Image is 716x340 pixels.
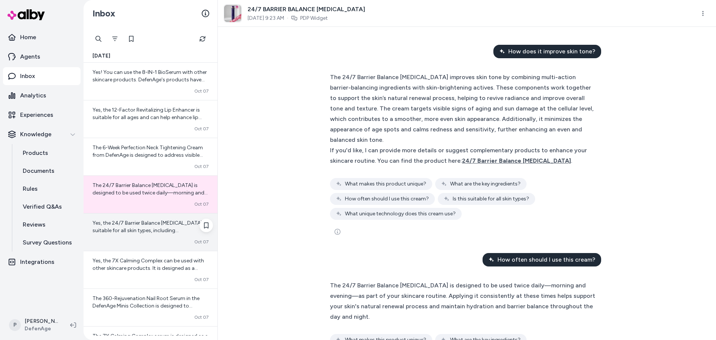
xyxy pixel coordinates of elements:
p: Home [20,33,36,42]
span: How often should I use this cream? [497,255,595,264]
a: Home [3,28,81,46]
p: [PERSON_NAME] [25,318,58,325]
a: The 24/7 Barrier Balance [MEDICAL_DATA] is designed to be used twice daily—morning and evening—as... [84,175,217,213]
a: Experiences [3,106,81,124]
span: Yes! You can use the 8-IN-1 BioSerum with other skincare products. DefenAge's products have diffe... [92,69,207,172]
span: How often should I use this cream? [345,195,429,203]
span: [DATE] 9:23 AM [248,15,284,22]
p: Verified Q&As [23,202,62,211]
p: Rules [23,184,38,193]
a: Reviews [15,216,81,234]
a: Yes, the 24/7 Barrier Balance [MEDICAL_DATA] is suitable for all skin types, including [MEDICAL_D... [84,213,217,251]
p: Knowledge [20,130,51,139]
p: Experiences [20,110,53,119]
a: Rules [15,180,81,198]
span: 24/7 Barrier Balance [MEDICAL_DATA] [462,157,571,164]
span: · [287,15,288,22]
img: 247_barrier_balance_age-repair_cream.png [224,5,241,22]
button: P[PERSON_NAME]DefenAge [4,313,64,337]
span: [DATE] [92,52,110,60]
span: Oct 07 [194,277,208,283]
span: Yes, the 12-Factor Revitalizing Lip Enhancer is suitable for all ages and can help enhance lip fu... [92,107,202,135]
p: Products [23,149,48,157]
p: Agents [20,52,40,61]
a: Yes, the 7X Calming Complex can be used with other skincare products. It is designed as a serum t... [84,251,217,288]
span: DefenAge [25,325,58,333]
img: alby Logo [7,9,45,20]
button: Knowledge [3,125,81,143]
div: The 24/7 Barrier Balance [MEDICAL_DATA] improves skin tone by combining multi-action barrier-bala... [330,72,597,145]
span: Yes, the 24/7 Barrier Balance [MEDICAL_DATA] is suitable for all skin types, including [MEDICAL_D... [92,220,207,286]
span: Oct 07 [194,126,208,132]
span: Oct 07 [194,88,208,94]
a: Yes! You can use the 8-IN-1 BioSerum with other skincare products. DefenAge's products have diffe... [84,63,217,100]
button: See more [330,224,345,239]
span: The 6-Week Perfection Neck Tightening Cream from DefenAge is designed to address visible signs of... [92,144,208,255]
div: If you'd like, I can provide more details or suggest complementary products to enhance your skinc... [330,145,597,166]
span: What makes this product unique? [345,180,426,188]
h2: Inbox [92,8,115,19]
a: Survey Questions [15,234,81,252]
p: Survey Questions [23,238,72,247]
span: Oct 07 [194,163,208,169]
span: Oct 07 [194,239,208,245]
a: Agents [3,48,81,66]
a: The 6-Week Perfection Neck Tightening Cream from DefenAge is designed to address visible signs of... [84,138,217,175]
span: What are the key ingredients? [450,180,521,188]
p: Inbox [20,72,35,81]
a: Products [15,144,81,162]
span: Oct 07 [194,314,208,320]
span: 24/7 BARRIER BALANCE [MEDICAL_DATA] [248,5,365,14]
span: The 24/7 Barrier Balance [MEDICAL_DATA] is designed to be used twice daily—morning and evening—as... [92,182,208,233]
button: Filter [107,31,122,46]
a: PDP Widget [300,15,328,22]
a: Yes, the 12-Factor Revitalizing Lip Enhancer is suitable for all ages and can help enhance lip fu... [84,100,217,138]
p: Analytics [20,91,46,100]
p: Reviews [23,220,45,229]
span: P [9,319,21,331]
button: Refresh [195,31,210,46]
a: Integrations [3,253,81,271]
p: Documents [23,166,54,175]
span: What unique technology does this cream use? [345,210,456,218]
span: Oct 07 [194,201,208,207]
span: Is this suitable for all skin types? [453,195,529,203]
span: How does it improve skin tone? [508,47,595,56]
a: The 360-Rejuvenation Nail Root Serum in the DefenAge Minis Collection is designed to support the ... [84,288,217,326]
a: Inbox [3,67,81,85]
a: Documents [15,162,81,180]
a: Verified Q&As [15,198,81,216]
p: Integrations [20,258,54,266]
span: The 24/7 Barrier Balance [MEDICAL_DATA] is designed to be used twice daily—morning and evening—as... [330,282,595,320]
a: Analytics [3,87,81,105]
